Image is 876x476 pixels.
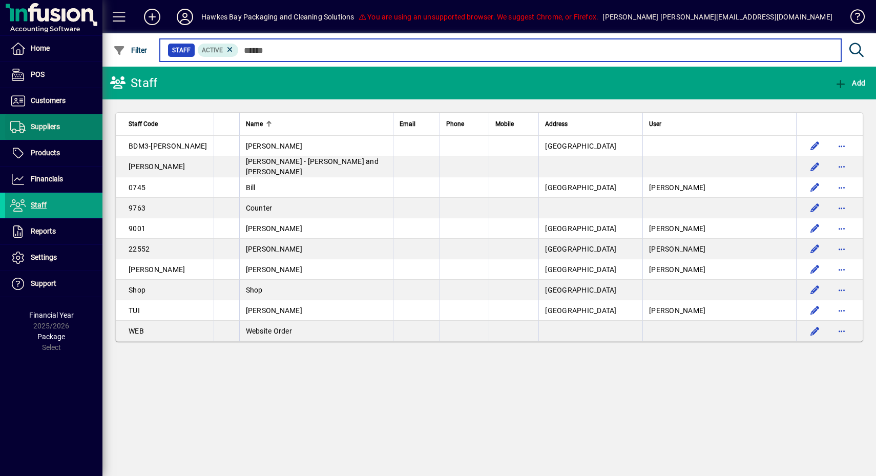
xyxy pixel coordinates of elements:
span: Products [31,149,60,157]
span: [PERSON_NAME] [129,162,185,171]
button: Edit [807,302,823,319]
td: [GEOGRAPHIC_DATA] [538,136,642,156]
span: Staff [172,45,191,55]
div: Phone [446,118,483,130]
div: Email [400,118,433,130]
span: Bill [246,183,256,192]
span: Support [31,279,56,287]
button: Edit [807,138,823,154]
span: Active [202,47,223,54]
span: [PERSON_NAME] [246,142,302,150]
a: Financials [5,167,102,192]
span: [PERSON_NAME] [246,306,302,315]
td: [GEOGRAPHIC_DATA] [538,239,642,259]
div: Mobile [495,118,532,130]
span: WEB [129,327,144,335]
span: Package [37,333,65,341]
button: Edit [807,200,823,216]
span: POS [31,70,45,78]
button: More options [833,241,850,257]
button: Edit [807,241,823,257]
button: Edit [807,323,823,339]
span: 22552 [129,245,150,253]
span: Counter [246,204,273,212]
button: Edit [807,220,823,237]
button: More options [833,282,850,298]
span: [PERSON_NAME] [649,224,705,233]
span: Customers [31,96,66,105]
span: Suppliers [31,122,60,131]
span: [PERSON_NAME] [129,265,185,274]
div: Staff [110,75,157,91]
span: [PERSON_NAME] [649,245,705,253]
span: Website Order [246,327,292,335]
div: Name [246,118,387,130]
div: [PERSON_NAME] [PERSON_NAME][EMAIL_ADDRESS][DOMAIN_NAME] [602,9,832,25]
span: Staff [31,201,47,209]
div: Staff Code [129,118,207,130]
button: More options [833,261,850,278]
button: More options [833,302,850,319]
button: Edit [807,158,823,175]
span: 0745 [129,183,145,192]
button: Edit [807,261,823,278]
td: [GEOGRAPHIC_DATA] [538,259,642,280]
span: Add [835,79,865,87]
button: More options [833,138,850,154]
a: Settings [5,245,102,271]
button: Edit [807,282,823,298]
button: Add [136,8,169,26]
span: Financials [31,175,63,183]
a: POS [5,62,102,88]
button: More options [833,179,850,196]
span: Shop [129,286,145,294]
span: [PERSON_NAME] [246,245,302,253]
a: Reports [5,219,102,244]
button: Add [832,74,868,92]
a: Home [5,36,102,61]
a: Products [5,140,102,166]
span: [PERSON_NAME] [649,306,705,315]
td: [GEOGRAPHIC_DATA] [538,300,642,321]
span: [PERSON_NAME] [246,265,302,274]
span: [PERSON_NAME] [649,265,705,274]
a: Suppliers [5,114,102,140]
span: You are using an unsupported browser. We suggest Chrome, or Firefox. [359,13,598,21]
td: [GEOGRAPHIC_DATA] [538,218,642,239]
span: 9763 [129,204,145,212]
span: Phone [446,118,464,130]
span: Settings [31,253,57,261]
a: Customers [5,88,102,114]
span: [PERSON_NAME] [649,183,705,192]
span: 9001 [129,224,145,233]
div: User [649,118,790,130]
span: TUI [129,306,140,315]
button: More options [833,158,850,175]
span: Email [400,118,415,130]
span: BDM3-[PERSON_NAME] [129,142,207,150]
a: Knowledge Base [843,2,863,35]
span: [PERSON_NAME] - [PERSON_NAME] and [PERSON_NAME] [246,157,379,176]
span: Financial Year [29,311,74,319]
button: Filter [111,41,150,59]
button: Profile [169,8,201,26]
mat-chip: Activation Status: Active [198,44,239,57]
span: User [649,118,661,130]
span: Name [246,118,263,130]
span: Home [31,44,50,52]
button: Edit [807,179,823,196]
div: Hawkes Bay Packaging and Cleaning Solutions [201,9,354,25]
td: [GEOGRAPHIC_DATA] [538,177,642,198]
button: More options [833,200,850,216]
span: Staff Code [129,118,158,130]
span: Shop [246,286,263,294]
span: [PERSON_NAME] [246,224,302,233]
button: More options [833,323,850,339]
span: Address [545,118,568,130]
span: Reports [31,227,56,235]
td: [GEOGRAPHIC_DATA] [538,280,642,300]
span: Filter [113,46,148,54]
button: More options [833,220,850,237]
a: Support [5,271,102,297]
span: Mobile [495,118,514,130]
